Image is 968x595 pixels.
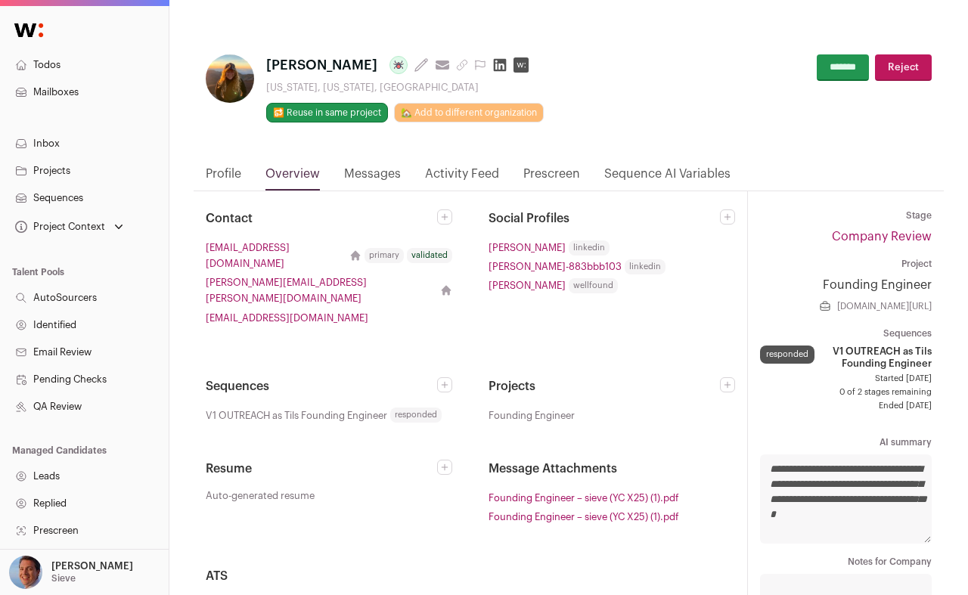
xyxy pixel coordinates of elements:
[394,103,544,122] a: 🏡 Add to different organization
[760,373,932,385] span: Started [DATE]
[206,310,368,326] a: [EMAIL_ADDRESS][DOMAIN_NAME]
[821,346,932,370] span: V1 OUTREACH as Tils Founding Engineer
[206,165,241,191] a: Profile
[344,165,401,191] a: Messages
[206,408,387,423] span: V1 OUTREACH as Tils Founding Engineer
[206,54,254,103] img: cc60707c70f3c9668f04b2bb2983489a5253450099cbd111fc5b979dfbd82f2b
[265,165,320,191] a: Overview
[266,54,377,76] span: [PERSON_NAME]
[760,346,814,364] div: responded
[9,556,42,589] img: 19266-medium_jpg
[206,567,735,585] h2: ATS
[760,327,932,339] dt: Sequences
[206,490,452,502] a: Auto-generated resume
[837,300,932,312] a: [DOMAIN_NAME][URL]
[489,509,678,525] a: Founding Engineer – sieve (YC X25) (1).pdf
[832,231,932,243] a: Company Review
[604,165,731,191] a: Sequence AI Variables
[206,209,437,228] h2: Contact
[760,386,932,398] span: 0 of 2 stages remaining
[760,276,932,294] a: Founding Engineer
[407,248,452,263] div: validated
[523,165,580,191] a: Prescreen
[12,216,126,237] button: Open dropdown
[489,277,566,293] a: [PERSON_NAME]
[206,460,437,478] h2: Resume
[489,209,720,228] h2: Social Profiles
[206,240,343,271] a: [EMAIL_ADDRESS][DOMAIN_NAME]
[569,278,618,293] span: wellfound
[12,221,105,233] div: Project Context
[425,165,499,191] a: Activity Feed
[489,490,678,506] a: Founding Engineer – sieve (YC X25) (1).pdf
[489,460,735,478] h2: Message Attachments
[489,377,720,395] h2: Projects
[489,259,622,274] a: [PERSON_NAME]-883bbb103
[625,259,665,274] span: linkedin
[760,556,932,568] dt: Notes for Company
[489,408,575,423] span: Founding Engineer
[365,248,404,263] div: primary
[760,400,932,412] span: Ended [DATE]
[266,103,388,122] button: 🔂 Reuse in same project
[489,240,566,256] a: [PERSON_NAME]
[206,377,437,395] h2: Sequences
[6,556,136,589] button: Open dropdown
[875,54,932,81] button: Reject
[266,82,544,94] div: [US_STATE], [US_STATE], [GEOGRAPHIC_DATA]
[51,560,133,572] p: [PERSON_NAME]
[569,240,610,256] span: linkedin
[760,436,932,448] dt: AI summary
[51,572,76,584] p: Sieve
[206,274,434,306] a: [PERSON_NAME][EMAIL_ADDRESS][PERSON_NAME][DOMAIN_NAME]
[760,209,932,222] dt: Stage
[760,258,932,270] dt: Project
[390,408,442,423] span: responded
[6,15,51,45] img: Wellfound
